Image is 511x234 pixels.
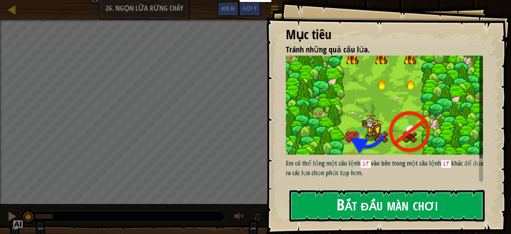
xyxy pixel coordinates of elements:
[265,2,285,20] button: Hiện game menu
[286,26,483,44] div: Mục tiêu
[441,160,451,168] code: if
[13,220,23,230] button: Ask AI
[286,159,489,177] p: Em có thể lồng một câu lệnh vào bên trong một câu lệnh khác để đưa ra các lựa chọn phức tạp hơn.
[286,44,370,55] span: Tránh những quả cầu lửa.
[289,190,485,222] button: Bắt đầu màn chơi
[232,209,248,226] button: Tùy chỉnh âm lượng
[253,210,261,222] span: ♫
[286,182,489,191] p: Sử dụng kỹ thuật này để tìm vị trí an toàn và tránh những quả cầu lửa!
[243,4,257,12] span: Gợi ý
[221,4,235,12] span: Ask AI
[276,44,481,56] li: Tránh những quả cầu lửa.
[4,209,20,226] button: Ctrl + P: Pause
[286,56,489,155] img: Screenshot 2016 07 01 16
[360,160,370,168] code: if
[217,2,239,16] button: Ask AI
[252,209,265,226] button: ♫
